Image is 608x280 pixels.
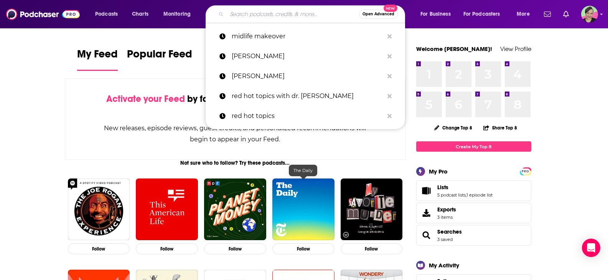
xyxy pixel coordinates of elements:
[458,8,511,20] button: open menu
[437,228,462,235] a: Searches
[341,178,403,241] img: My Favorite Murder with Karen Kilgariff and Georgia Hardstark
[90,8,128,20] button: open menu
[132,9,148,20] span: Charts
[581,6,598,23] img: User Profile
[420,9,451,20] span: For Business
[419,230,434,241] a: Searches
[272,178,334,241] img: The Daily
[204,243,266,254] button: Follow
[521,169,530,174] span: PRO
[158,8,201,20] button: open menu
[6,7,80,21] img: Podchaser - Follow, Share and Rate Podcasts
[416,225,531,246] span: Searches
[104,93,367,116] div: by following Podcasts, Creators, Lists, and other Users!
[384,5,397,12] span: New
[206,66,405,86] a: [PERSON_NAME]
[500,45,531,52] a: View Profile
[227,8,359,20] input: Search podcasts, credits, & more...
[437,206,456,213] span: Exports
[517,9,530,20] span: More
[77,47,118,65] span: My Feed
[232,86,384,106] p: red hot topics with dr. roni
[65,160,406,166] div: Not sure who to follow? Try these podcasts...
[521,168,530,174] a: PRO
[362,12,394,16] span: Open Advanced
[68,178,130,241] img: The Joe Rogan Experience
[163,9,191,20] span: Monitoring
[416,180,531,201] span: Lists
[429,262,459,269] div: My Activity
[419,185,434,196] a: Lists
[232,66,384,86] p: Siobhan Shaw
[415,8,460,20] button: open menu
[95,9,118,20] span: Podcasts
[127,47,192,71] a: Popular Feed
[463,9,500,20] span: For Podcasters
[437,237,453,242] a: 3 saved
[429,168,448,175] div: My Pro
[581,6,598,23] span: Logged in as LizDVictoryBelt
[437,184,493,191] a: Lists
[204,178,266,241] img: Planet Money
[419,208,434,218] span: Exports
[511,8,539,20] button: open menu
[127,47,192,65] span: Popular Feed
[466,192,466,198] span: ,
[127,8,153,20] a: Charts
[232,26,384,46] p: midlife makeover
[560,8,572,21] a: Show notifications dropdown
[213,5,412,23] div: Search podcasts, credits, & more...
[483,120,517,135] button: Share Top 8
[437,184,448,191] span: Lists
[106,93,185,105] span: Activate your Feed
[466,192,493,198] a: 1 episode list
[77,47,118,71] a: My Feed
[206,86,405,106] a: red hot topics with dr. [PERSON_NAME]
[136,178,198,241] img: This American Life
[68,243,130,254] button: Follow
[206,46,405,66] a: [PERSON_NAME]
[272,243,334,254] button: Follow
[541,8,554,21] a: Show notifications dropdown
[232,106,384,126] p: red hot topics
[341,243,403,254] button: Follow
[289,165,317,176] div: The Daily
[416,45,492,52] a: Welcome [PERSON_NAME]!
[416,141,531,152] a: Create My Top 8
[416,203,531,223] a: Exports
[206,106,405,126] a: red hot topics
[437,215,456,220] span: 3 items
[359,10,398,19] button: Open AdvancedNew
[437,192,466,198] a: 5 podcast lists
[582,239,600,257] div: Open Intercom Messenger
[430,123,477,133] button: Change Top 8
[581,6,598,23] button: Show profile menu
[206,26,405,46] a: midlife makeover
[232,46,384,66] p: wendy
[104,123,367,145] div: New releases, episode reviews, guest credits, and personalized recommendations will begin to appe...
[136,243,198,254] button: Follow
